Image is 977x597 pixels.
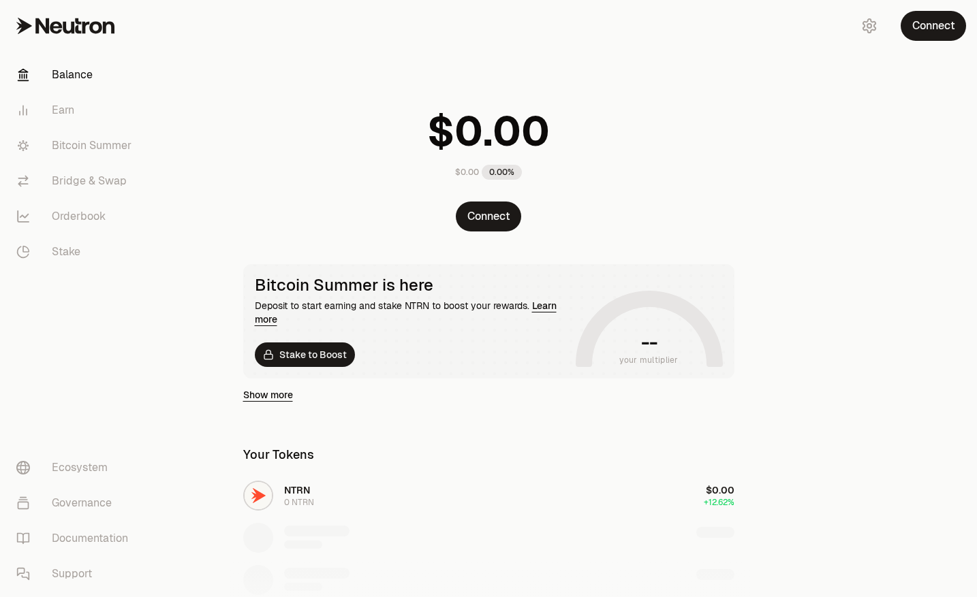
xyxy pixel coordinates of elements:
button: Connect [456,201,521,231]
a: Show more [243,388,293,402]
div: Your Tokens [243,445,314,464]
a: Stake to Boost [255,342,355,367]
div: 0.00% [482,165,522,180]
div: Bitcoin Summer is here [255,276,570,295]
a: Bitcoin Summer [5,128,147,163]
a: Bridge & Swap [5,163,147,199]
a: Balance [5,57,147,93]
a: Stake [5,234,147,270]
div: Deposit to start earning and stake NTRN to boost your rewards. [255,299,570,326]
a: Support [5,556,147,592]
a: Earn [5,93,147,128]
h1: -- [641,332,657,353]
a: Orderbook [5,199,147,234]
a: Ecosystem [5,450,147,485]
div: $0.00 [455,167,479,178]
button: Connect [901,11,966,41]
a: Documentation [5,521,147,556]
a: Governance [5,485,147,521]
span: your multiplier [619,353,679,367]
